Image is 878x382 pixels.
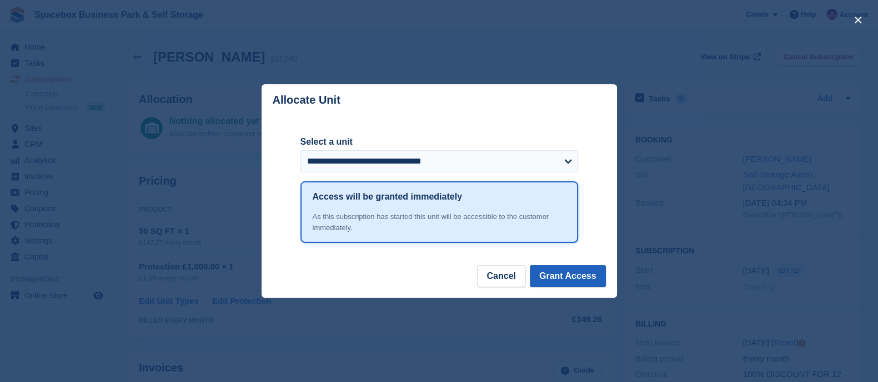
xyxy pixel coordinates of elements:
[849,11,867,29] button: close
[273,94,340,106] p: Allocate Unit
[530,265,606,287] button: Grant Access
[313,190,462,203] h1: Access will be granted immediately
[300,135,578,149] label: Select a unit
[477,265,525,287] button: Cancel
[313,211,566,233] div: As this subscription has started this unit will be accessible to the customer immediately.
